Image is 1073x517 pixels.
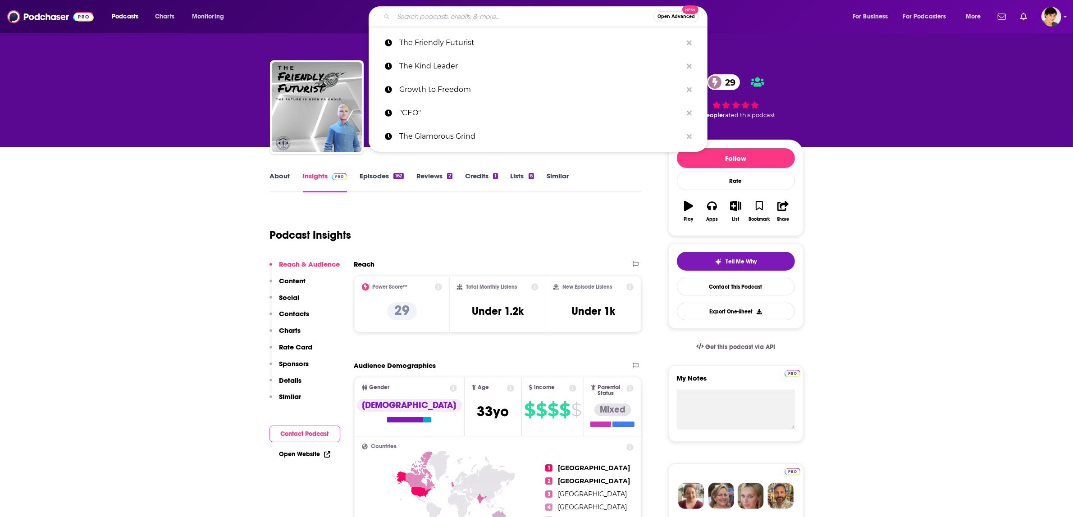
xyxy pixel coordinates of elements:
div: [DEMOGRAPHIC_DATA] [357,399,462,412]
span: Open Advanced [657,14,695,19]
div: List [732,217,740,222]
span: Countries [371,444,397,449]
button: Charts [269,326,301,343]
a: Reviews2 [416,172,452,192]
span: $ [524,403,535,417]
div: 29 2 peoplerated this podcast [668,68,804,125]
span: Monitoring [192,10,224,23]
div: Mixed [594,404,631,416]
span: [GEOGRAPHIC_DATA] [558,503,627,511]
span: $ [559,403,570,417]
h2: Power Score™ [373,284,408,290]
span: [GEOGRAPHIC_DATA] [558,464,630,472]
div: 6 [529,173,534,179]
img: Sydney Profile [678,483,704,509]
span: Income [534,385,555,390]
button: Similar [269,392,301,409]
button: open menu [897,9,959,24]
a: About [270,172,290,192]
a: Similar [547,172,569,192]
h1: Podcast Insights [270,228,352,242]
h3: Under 1.2k [472,304,524,318]
button: List [724,195,747,227]
input: Search podcasts, credits, & more... [393,9,653,24]
p: Sponsors [279,359,309,368]
div: Bookmark [749,217,770,222]
span: 2 [545,477,552,485]
p: 29 [387,302,417,320]
div: Share [777,217,789,222]
div: 2 [447,173,452,179]
button: Content [269,277,306,293]
button: Follow [677,148,795,168]
button: Open AdvancedNew [653,11,699,22]
span: For Business [853,10,888,23]
a: Charts [149,9,180,24]
span: New [682,5,699,14]
div: Apps [706,217,718,222]
a: Pro website [785,467,800,475]
button: Details [269,376,302,393]
div: Rate [677,172,795,190]
a: Episodes162 [360,172,403,192]
button: Contact Podcast [269,426,340,442]
button: tell me why sparkleTell Me Why [677,252,795,271]
button: open menu [105,9,150,24]
a: Get this podcast via API [689,336,783,358]
span: 3 [545,490,552,498]
a: Lists6 [511,172,534,192]
span: [GEOGRAPHIC_DATA] [558,490,627,498]
span: $ [536,403,547,417]
a: Show notifications dropdown [994,9,1009,24]
p: Growth to Freedom [399,78,682,101]
button: Social [269,293,300,310]
a: Pro website [785,368,800,377]
span: Parental Status [598,385,625,396]
button: Apps [700,195,724,227]
img: Jules Profile [738,483,764,509]
span: 33 yo [477,403,509,420]
div: Search podcasts, credits, & more... [377,6,716,27]
button: Export One-Sheet [677,303,795,320]
p: Similar [279,392,301,401]
a: InsightsPodchaser Pro [303,172,347,192]
button: Contacts [269,309,310,326]
a: The Glamorous Grind [369,125,708,148]
a: Show notifications dropdown [1017,9,1031,24]
span: Gender [370,385,390,390]
p: Reach & Audience [279,260,340,268]
p: Details [279,376,302,385]
span: 4 [545,503,552,511]
p: The Kind Leader [399,54,682,78]
img: The Friendly Futurist: Towards Society 5.0 [272,62,362,152]
img: Podchaser - Follow, Share and Rate Podcasts [7,8,94,25]
img: Podchaser Pro [785,468,800,475]
button: Rate Card [269,343,313,359]
span: 1 [545,464,552,472]
span: For Podcasters [903,10,946,23]
button: open menu [959,9,992,24]
span: Age [478,385,489,390]
span: 2 people [698,112,723,118]
span: $ [571,403,581,417]
img: Jon Profile [767,483,794,509]
span: 29 [716,74,740,90]
h2: Audience Demographics [354,361,436,370]
p: Social [279,293,300,302]
h2: Total Monthly Listens [466,284,517,290]
p: "CEO" [399,101,682,125]
img: tell me why sparkle [715,258,722,265]
label: My Notes [677,374,795,390]
img: User Profile [1041,7,1061,27]
span: Tell Me Why [726,258,757,265]
a: 29 [707,74,740,90]
p: Rate Card [279,343,313,351]
div: 1 [493,173,498,179]
span: [GEOGRAPHIC_DATA] [558,477,630,485]
span: Podcasts [112,10,138,23]
a: The Friendly Futurist [369,31,708,54]
img: Barbara Profile [708,483,734,509]
span: Get this podcast via API [705,343,775,351]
